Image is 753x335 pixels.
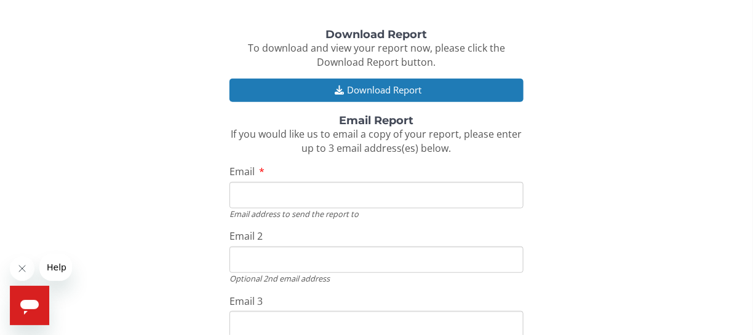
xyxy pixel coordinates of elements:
div: Email address to send the report to [229,208,524,219]
span: Email 2 [229,229,263,243]
span: If you would like us to email a copy of your report, please enter up to 3 email address(es) below. [231,127,522,155]
iframe: Close message [10,256,34,281]
button: Download Report [229,79,524,101]
span: Email [229,165,255,178]
strong: Download Report [325,28,427,41]
span: Email 3 [229,294,263,308]
span: To download and view your report now, please click the Download Report button. [248,41,505,69]
strong: Email Report [339,114,413,127]
iframe: Button to launch messaging window [10,286,49,325]
iframe: Message from company [39,254,72,281]
div: Optional 2nd email address [229,273,524,284]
